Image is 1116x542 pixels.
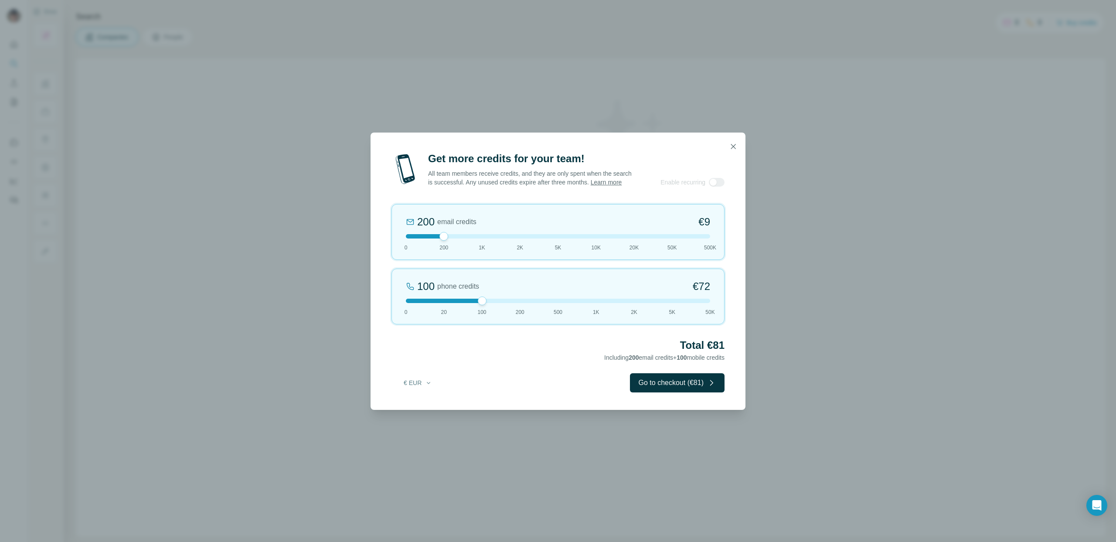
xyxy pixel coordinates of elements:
[554,308,562,316] span: 500
[398,375,438,391] button: € EUR
[704,244,716,252] span: 500K
[669,308,675,316] span: 5K
[630,373,725,392] button: Go to checkout (€81)
[477,308,486,316] span: 100
[441,308,447,316] span: 20
[604,354,725,361] span: Including email credits + mobile credits
[629,244,639,252] span: 20K
[592,244,601,252] span: 10K
[417,215,435,229] div: 200
[437,217,476,227] span: email credits
[1086,495,1107,516] div: Open Intercom Messenger
[405,308,408,316] span: 0
[517,244,523,252] span: 2K
[479,244,485,252] span: 1K
[629,354,639,361] span: 200
[667,244,677,252] span: 50K
[516,308,524,316] span: 200
[705,308,715,316] span: 50K
[555,244,561,252] span: 5K
[417,280,435,293] div: 100
[631,308,637,316] span: 2K
[428,169,633,187] p: All team members receive credits, and they are only spent when the search is successful. Any unus...
[391,152,419,187] img: mobile-phone
[591,179,622,186] a: Learn more
[693,280,710,293] span: €72
[677,354,687,361] span: 100
[391,338,725,352] h2: Total €81
[593,308,599,316] span: 1K
[698,215,710,229] span: €9
[439,244,448,252] span: 200
[437,281,479,292] span: phone credits
[660,178,705,187] span: Enable recurring
[405,244,408,252] span: 0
